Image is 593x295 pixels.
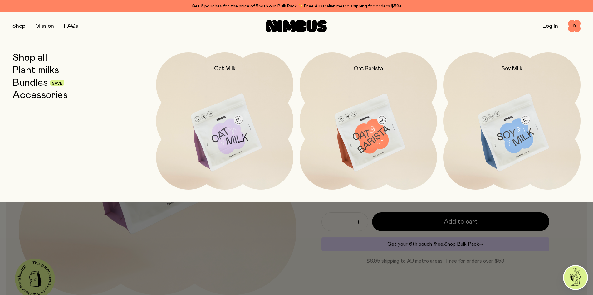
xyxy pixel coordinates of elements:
a: Mission [35,23,54,29]
a: Accessories [12,90,68,101]
span: Save [52,81,62,85]
button: 0 [568,20,581,32]
a: Soy Milk [443,52,581,190]
div: Get 6 pouches for the price of 5 with our Bulk Pack ✨ Free Australian metro shipping for orders $59+ [12,2,581,10]
img: agent [564,266,587,289]
a: Oat Milk [156,52,293,190]
h2: Oat Milk [214,65,236,72]
h2: Oat Barista [354,65,383,72]
a: Bundles [12,77,48,89]
a: Plant milks [12,65,59,76]
a: Shop all [12,52,47,64]
h2: Soy Milk [502,65,522,72]
a: Oat Barista [300,52,437,190]
a: Log In [542,23,558,29]
a: FAQs [64,23,78,29]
